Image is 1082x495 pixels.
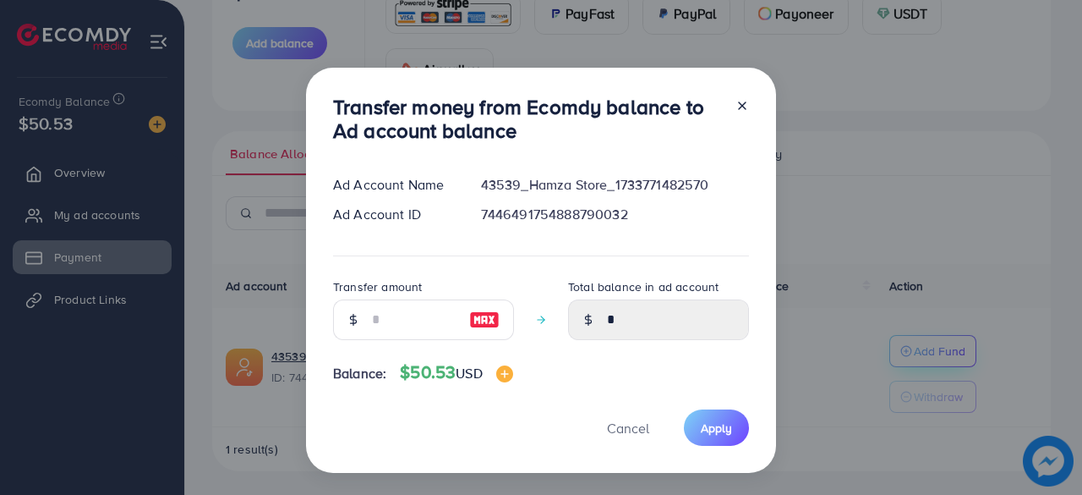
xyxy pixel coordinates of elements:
label: Transfer amount [333,278,422,295]
div: Ad Account ID [320,205,467,224]
h4: $50.53 [400,362,512,383]
div: Ad Account Name [320,175,467,195]
div: 43539_Hamza Store_1733771482570 [467,175,762,195]
button: Apply [684,410,749,446]
label: Total balance in ad account [568,278,719,295]
button: Cancel [586,410,670,446]
div: 7446491754888790032 [467,205,762,224]
span: Balance: [333,364,386,383]
span: Cancel [607,419,649,437]
span: Apply [701,420,732,437]
span: USD [456,364,482,382]
img: image [469,310,500,330]
h3: Transfer money from Ecomdy balance to Ad account balance [333,95,722,144]
img: image [496,366,513,382]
